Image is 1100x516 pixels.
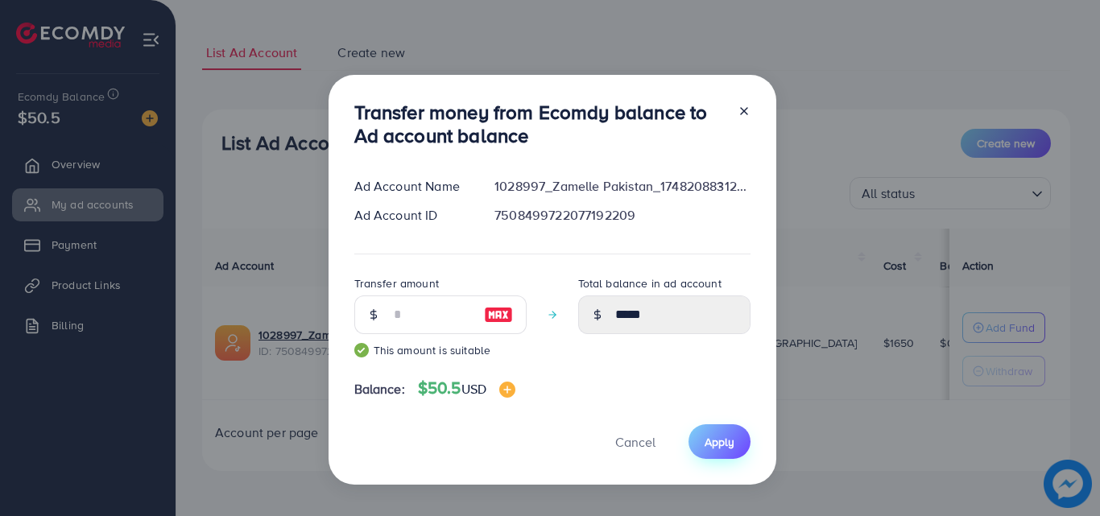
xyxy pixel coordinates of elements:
img: guide [354,343,369,357]
label: Total balance in ad account [578,275,722,291]
span: Balance: [354,380,405,398]
span: Cancel [615,433,655,451]
button: Cancel [595,424,676,459]
img: image [484,305,513,324]
span: Apply [705,434,734,450]
label: Transfer amount [354,275,439,291]
img: image [499,382,515,398]
div: 7508499722077192209 [482,206,763,225]
h4: $50.5 [418,378,515,398]
button: Apply [689,424,751,459]
div: Ad Account ID [341,206,482,225]
div: 1028997_Zamelle Pakistan_1748208831279 [482,177,763,196]
div: Ad Account Name [341,177,482,196]
small: This amount is suitable [354,342,527,358]
span: USD [461,380,486,398]
h3: Transfer money from Ecomdy balance to Ad account balance [354,101,725,147]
